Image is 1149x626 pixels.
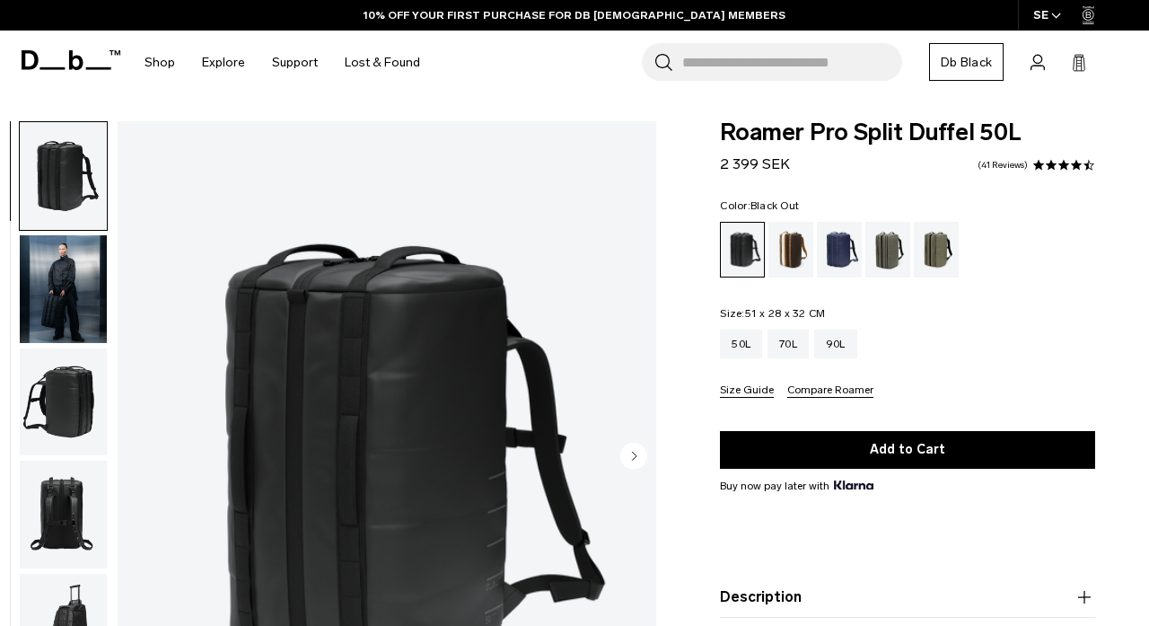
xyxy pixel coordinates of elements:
[817,222,862,278] a: Blue Hour
[272,31,318,94] a: Support
[20,122,107,230] img: Roamer Pro Split Duffel 50L Black Out
[787,384,873,398] button: Compare Roamer
[865,222,910,278] a: Forest Green
[20,348,107,456] img: Roamer Pro Split Duffel 50L Black Out
[19,348,108,457] button: Roamer Pro Split Duffel 50L Black Out
[745,307,826,320] span: 51 x 28 x 32 CM
[20,461,107,569] img: Roamer Pro Split Duffel 50L Black Out
[750,199,799,212] span: Black Out
[720,586,1095,608] button: Description
[720,200,799,211] legend: Color:
[720,478,873,494] span: Buy now pay later with
[720,155,790,172] span: 2 399 SEK
[720,431,1095,469] button: Add to Cart
[131,31,434,94] nav: Main Navigation
[978,161,1028,170] a: 41 reviews
[834,481,873,489] img: {"height" => 20, "alt" => "Klarna"}
[19,460,108,569] button: Roamer Pro Split Duffel 50L Black Out
[19,234,108,344] button: Roamer Pro Split Duffel 50L Black Out
[720,308,825,319] legend: Size:
[345,31,420,94] a: Lost & Found
[20,235,107,343] img: Roamer Pro Split Duffel 50L Black Out
[145,31,175,94] a: Shop
[767,330,809,358] a: 70L
[814,330,857,358] a: 90L
[914,222,959,278] a: Mash Green
[768,222,813,278] a: Cappuccino
[720,121,1095,145] span: Roamer Pro Split Duffel 50L
[202,31,245,94] a: Explore
[929,43,1004,81] a: Db Black
[19,121,108,231] button: Roamer Pro Split Duffel 50L Black Out
[720,384,774,398] button: Size Guide
[620,443,647,473] button: Next slide
[720,330,762,358] a: 50L
[720,222,765,278] a: Black Out
[364,7,785,23] a: 10% OFF YOUR FIRST PURCHASE FOR DB [DEMOGRAPHIC_DATA] MEMBERS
